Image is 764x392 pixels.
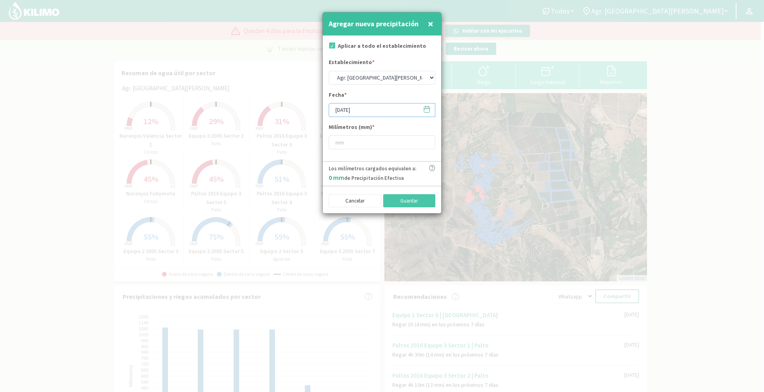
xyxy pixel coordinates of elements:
[338,42,426,50] label: Aplicar a todo el establecimiento
[426,16,435,32] button: Close
[329,58,374,68] label: Establecimiento
[329,135,435,149] input: mm
[383,194,436,208] button: Guardar
[329,18,419,29] h4: Agregar nueva precipitación
[329,91,347,101] label: Fecha
[329,174,344,181] span: 0 mm
[329,123,374,133] label: Milímetros (mm)
[329,194,381,208] button: Cancelar
[329,165,416,182] p: Los milímetros cargados equivalen a: de Precipitación Efectiva
[428,17,433,30] span: ×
